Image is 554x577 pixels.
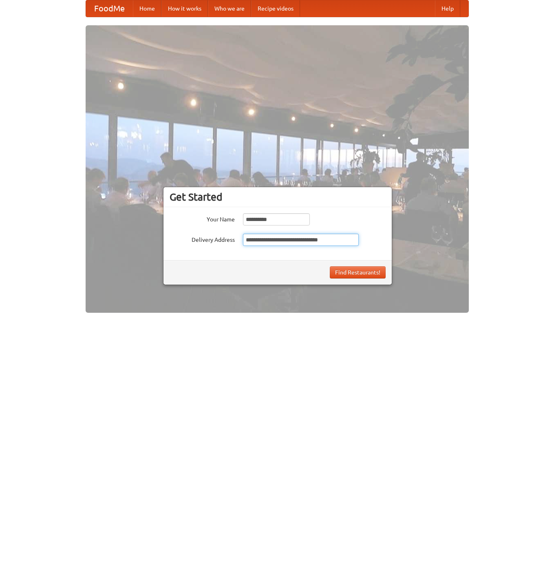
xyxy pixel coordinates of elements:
a: Recipe videos [251,0,300,17]
label: Your Name [170,213,235,223]
a: Who we are [208,0,251,17]
button: Find Restaurants! [330,266,386,279]
a: Home [133,0,161,17]
h3: Get Started [170,191,386,203]
a: FoodMe [86,0,133,17]
a: How it works [161,0,208,17]
a: Help [435,0,460,17]
label: Delivery Address [170,234,235,244]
